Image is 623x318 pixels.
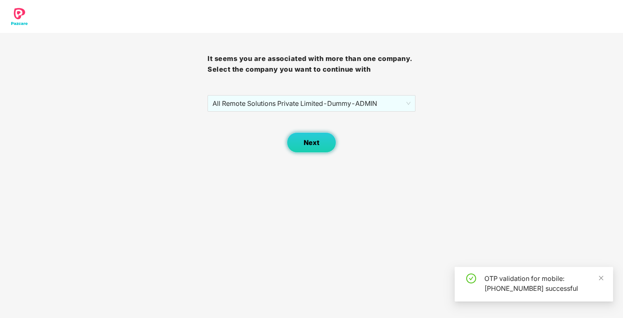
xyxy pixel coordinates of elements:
button: Next [287,132,336,153]
span: check-circle [466,274,476,283]
div: OTP validation for mobile: [PHONE_NUMBER] successful [484,274,603,293]
h3: It seems you are associated with more than one company. Select the company you want to continue with [208,54,415,75]
span: Next [304,139,319,147]
span: All Remote Solutions Private Limited - Dummy - ADMIN [212,96,410,111]
span: close [598,275,604,281]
